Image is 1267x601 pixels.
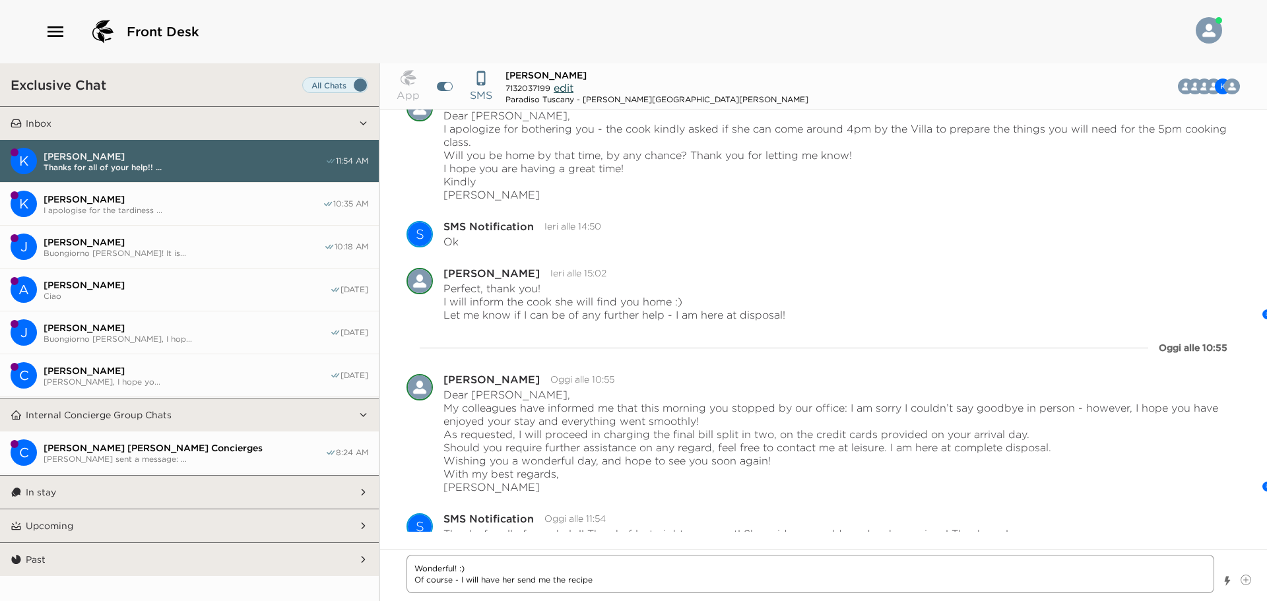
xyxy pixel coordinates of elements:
div: J [11,234,37,260]
button: CKDBCA [1188,73,1251,100]
div: John Spellman [11,319,37,346]
span: [PERSON_NAME], I hope yo... [44,377,330,387]
div: [PERSON_NAME] [443,268,540,278]
div: Joshua Weingast [11,234,37,260]
div: S [408,221,432,247]
img: A [406,374,433,400]
div: Kelley Anderson [11,148,37,174]
p: Ok [443,235,459,248]
div: Oggi alle 10:55 [1159,341,1227,354]
div: [PERSON_NAME] [443,374,540,385]
button: Past [22,543,358,576]
div: Andrew Bosomworth [11,276,37,303]
span: Front Desk [127,22,199,41]
div: SMS Notification [406,221,433,247]
span: [DATE] [341,327,368,338]
p: Dear [PERSON_NAME], My colleagues have informed me that this morning you stopped by our office: I... [443,388,1241,493]
div: C [11,439,37,466]
p: Inbox [26,117,51,129]
span: [PERSON_NAME] [PERSON_NAME] Concierges [44,442,325,454]
p: SMS [470,87,492,103]
p: Perfect, thank you! I will inform the cook she will find you home :) Let me know if I can be of a... [443,282,785,321]
div: K [11,148,37,174]
span: Ciao [44,291,330,301]
div: SMS Notification [443,221,534,232]
time: 2025-10-01T12:50:13.950Z [544,220,601,232]
span: 8:24 AM [336,447,368,458]
span: edit [554,81,573,94]
button: Inbox [22,107,358,140]
div: Casali di Casole Concierge Team [11,362,37,389]
span: 10:18 AM [335,241,368,252]
img: C [1224,79,1240,94]
span: Thanks for all of your help!! ... [44,162,325,172]
span: [PERSON_NAME] [44,322,330,334]
span: Buongiorno [PERSON_NAME], I hop... [44,334,330,344]
span: [PERSON_NAME] [44,236,324,248]
div: K [11,191,37,217]
div: SMS Notification [443,513,534,524]
button: In stay [22,476,358,509]
span: [DATE] [341,284,368,295]
span: [PERSON_NAME] [505,69,587,81]
p: App [397,87,420,103]
div: Arianna Paluffi [406,268,433,294]
div: S [408,513,432,540]
div: A [11,276,37,303]
span: 7132037199 [505,83,550,93]
h3: Exclusive Chat [11,77,106,93]
span: [PERSON_NAME] sent a message: ... [44,454,325,464]
span: [PERSON_NAME] [44,365,330,377]
div: C [11,362,37,389]
p: Thanks for all of your help!! The chef last night was great! She said you could send us her recip... [443,527,1008,540]
div: Casali di Casole Concierge Team [1224,79,1240,94]
div: Arianna Paluffi [406,374,433,400]
span: [PERSON_NAME] [44,279,330,291]
img: logo [87,16,119,47]
span: 11:54 AM [336,156,368,166]
button: Upcoming [22,509,358,542]
p: In stay [26,486,56,498]
div: Kip Wadsworth [11,191,37,217]
p: Upcoming [26,520,73,532]
textarea: Write a message [406,555,1214,593]
p: Internal Concierge Group Chats [26,409,172,421]
span: I apologise for the tardiness ... [44,205,323,215]
label: Set all destinations [302,77,368,93]
button: Show templates [1223,569,1232,592]
span: [DATE] [341,370,368,381]
span: [PERSON_NAME] [44,150,325,162]
span: Buongiorno [PERSON_NAME]! It is... [44,248,324,258]
span: 10:35 AM [333,199,368,209]
div: J [11,319,37,346]
button: Internal Concierge Group Chats [22,398,358,431]
time: 2025-10-01T13:02:19.200Z [550,267,606,279]
div: Casali di Casole [11,439,37,466]
p: Dear [PERSON_NAME], I apologize for bothering you - the cook kindly asked if she can come around ... [443,109,1241,201]
img: A [406,268,433,294]
time: 2025-10-02T08:55:06.538Z [550,373,614,385]
time: 2025-10-02T09:54:28.863Z [544,513,606,524]
p: Past [26,554,46,565]
div: SMS Notification [406,513,433,540]
img: User [1196,17,1222,44]
div: Paradiso Tuscany - [PERSON_NAME][GEOGRAPHIC_DATA][PERSON_NAME] [505,94,808,104]
span: [PERSON_NAME] [44,193,323,205]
